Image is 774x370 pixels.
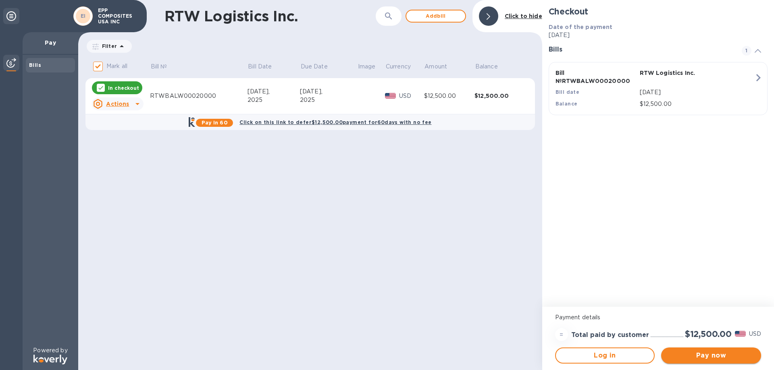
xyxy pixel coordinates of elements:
div: 2025 [248,96,300,104]
img: USD [385,93,396,99]
h3: Total paid by customer [571,331,649,339]
b: Bill date [556,89,580,95]
p: Bill Date [248,62,272,71]
div: [DATE], [248,87,300,96]
h2: Checkout [549,6,768,17]
span: 1 [742,46,751,56]
p: [DATE] [549,31,768,39]
button: Bill №RTWBALW00020000RTW Logistics Inc.Bill date[DATE]Balance$12,500.00 [549,62,768,115]
div: [DATE], [300,87,357,96]
div: $12,500.00 [424,92,474,100]
b: Pay in 60 [202,120,228,126]
b: Balance [556,101,578,107]
h1: RTW Logistics Inc. [164,8,354,25]
b: Click on this link to defer $12,500.00 payment for 60 days with no fee [239,119,431,125]
button: Addbill [406,10,466,23]
p: Mark all [106,62,127,70]
b: Date of the payment [549,24,613,30]
b: Click to hide [505,13,542,19]
p: Balance [475,62,498,71]
p: Filter [99,43,117,50]
p: Bill № RTWBALW00020000 [556,69,637,85]
h2: $12,500.00 [685,329,732,339]
span: Add bill [413,11,459,21]
div: = [555,328,568,341]
p: Due Date [301,62,328,71]
p: Bill № [151,62,167,71]
p: [DATE] [640,88,754,97]
div: RTWBALW00020000 [150,92,248,100]
p: Currency [386,62,411,71]
span: Due Date [301,62,338,71]
button: Log in [555,347,655,364]
p: Image [358,62,376,71]
span: Balance [475,62,508,71]
p: EPP COMPOSITES USA INC [98,8,138,25]
p: USD [399,92,424,100]
b: EI [81,13,86,19]
p: USD [749,330,761,338]
p: In checkout [108,85,139,91]
span: Amount [424,62,458,71]
p: Powered by [33,346,67,355]
p: $12,500.00 [640,100,754,108]
img: USD [735,331,746,337]
img: Logo [33,355,67,364]
div: $12,500.00 [474,92,525,100]
u: Actions [106,101,129,107]
h3: Bills [549,46,732,54]
span: Log in [562,351,648,360]
b: Bills [29,62,41,68]
p: Pay [29,39,72,47]
span: Bill Date [248,62,282,71]
p: Amount [424,62,447,71]
div: 2025 [300,96,357,104]
span: Bill № [151,62,178,71]
p: RTW Logistics Inc. [640,69,721,77]
button: Pay now [661,347,761,364]
span: Pay now [668,351,755,360]
p: Payment details [555,313,761,322]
